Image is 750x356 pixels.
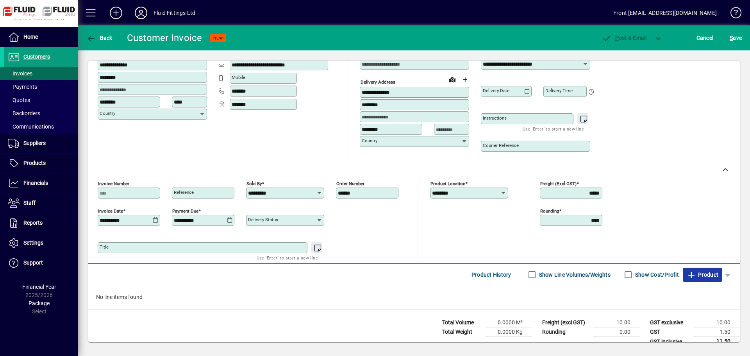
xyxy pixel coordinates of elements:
[471,268,511,281] span: Product History
[4,27,78,47] a: Home
[728,31,744,45] button: Save
[4,154,78,173] a: Products
[468,268,514,282] button: Product History
[540,208,559,214] mat-label: Rounding
[23,259,43,266] span: Support
[538,318,593,327] td: Freight (excl GST)
[602,35,647,41] span: ost & Email
[98,181,129,186] mat-label: Invoice number
[4,93,78,107] a: Quotes
[695,31,716,45] button: Cancel
[4,67,78,80] a: Invoices
[4,193,78,213] a: Staff
[615,35,619,41] span: P
[537,271,611,279] label: Show Line Volumes/Weights
[100,111,115,116] mat-label: Country
[336,181,364,186] mat-label: Order number
[127,32,202,44] div: Customer Invoice
[23,180,48,186] span: Financials
[646,318,693,327] td: GST exclusive
[100,244,109,250] mat-label: Title
[4,253,78,273] a: Support
[613,7,717,19] div: Front [EMAIL_ADDRESS][DOMAIN_NAME]
[8,84,37,90] span: Payments
[23,160,46,166] span: Products
[646,327,693,337] td: GST
[693,318,740,327] td: 10.00
[98,208,123,214] mat-label: Invoice date
[8,123,54,130] span: Communications
[88,285,740,309] div: No line items found
[634,271,679,279] label: Show Cost/Profit
[84,31,114,45] button: Back
[154,7,195,19] div: Fluid Fittings Ltd
[485,327,532,337] td: 0.0000 Kg
[538,327,593,337] td: Rounding
[4,233,78,253] a: Settings
[4,174,78,193] a: Financials
[22,284,56,290] span: Financial Year
[693,327,740,337] td: 1.50
[29,300,50,306] span: Package
[213,36,223,41] span: NEW
[593,318,640,327] td: 10.00
[545,88,573,93] mat-label: Delivery time
[696,32,714,44] span: Cancel
[483,143,519,148] mat-label: Courier Reference
[8,70,32,77] span: Invoices
[4,213,78,233] a: Reports
[687,268,718,281] span: Product
[23,34,38,40] span: Home
[540,181,577,186] mat-label: Freight (excl GST)
[523,124,584,133] mat-hint: Use 'Enter' to start a new line
[4,107,78,120] a: Backorders
[129,6,154,20] button: Profile
[362,138,377,143] mat-label: Country
[4,134,78,153] a: Suppliers
[730,32,742,44] span: ave
[459,73,471,86] button: Choose address
[104,6,129,20] button: Add
[248,217,278,222] mat-label: Delivery status
[4,120,78,133] a: Communications
[438,318,485,327] td: Total Volume
[246,181,262,186] mat-label: Sold by
[8,97,30,103] span: Quotes
[172,208,198,214] mat-label: Payment due
[646,337,693,347] td: GST inclusive
[86,35,112,41] span: Back
[593,327,640,337] td: 0.00
[257,253,318,262] mat-hint: Use 'Enter' to start a new line
[598,31,651,45] button: Post & Email
[78,31,121,45] app-page-header-button: Back
[730,35,733,41] span: S
[438,327,485,337] td: Total Weight
[174,190,194,195] mat-label: Reference
[430,181,465,186] mat-label: Product location
[23,140,46,146] span: Suppliers
[8,110,40,116] span: Backorders
[483,88,509,93] mat-label: Delivery date
[23,240,43,246] span: Settings
[446,73,459,86] a: View on map
[23,200,36,206] span: Staff
[232,75,245,80] mat-label: Mobile
[23,54,50,60] span: Customers
[725,2,740,27] a: Knowledge Base
[485,318,532,327] td: 0.0000 M³
[683,268,722,282] button: Product
[693,337,740,347] td: 11.50
[4,80,78,93] a: Payments
[483,115,507,121] mat-label: Instructions
[23,220,43,226] span: Reports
